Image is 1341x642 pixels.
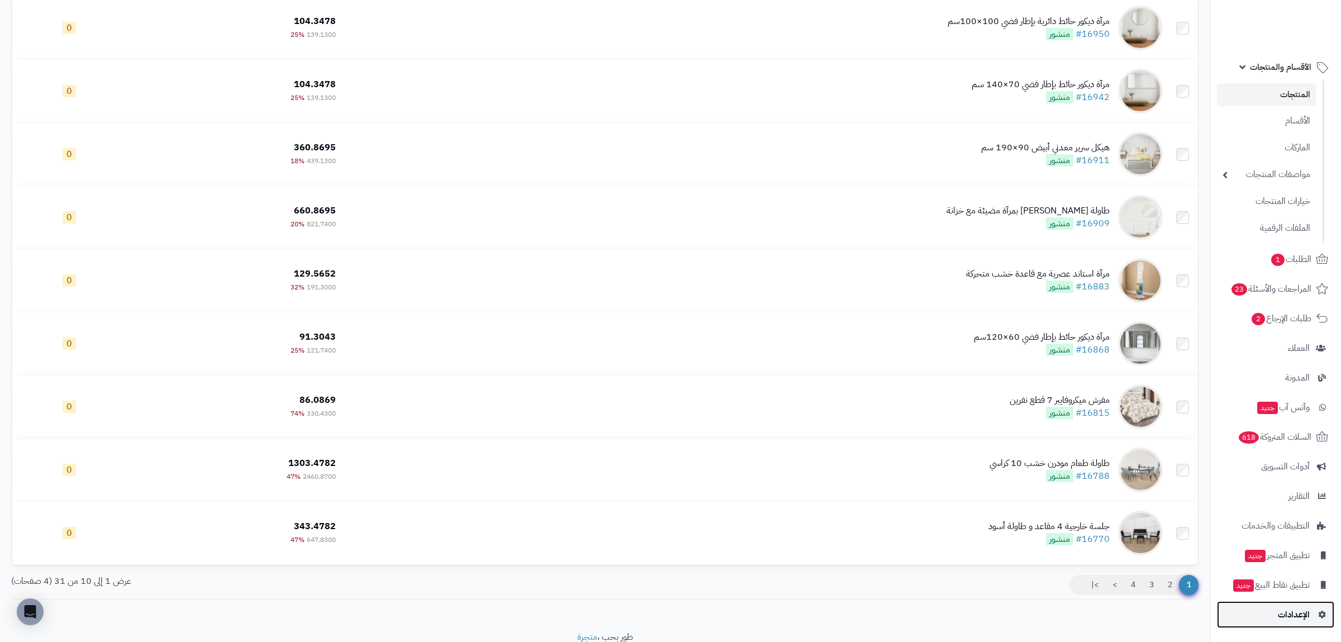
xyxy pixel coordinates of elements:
a: الماركات [1217,136,1316,160]
span: 1 [1271,254,1285,266]
a: التقارير [1217,483,1334,510]
span: 647.8300 [307,535,336,545]
span: منشور [1046,91,1073,103]
a: 4 [1124,575,1143,595]
a: #16815 [1076,406,1110,420]
span: 618 [1239,431,1259,444]
a: #16788 [1076,469,1110,483]
span: 1303.4782 [288,456,336,470]
img: مرآة ديكور حائط بإطار فضي 60×120سم [1118,321,1163,366]
span: 25% [291,345,305,355]
span: 104.3478 [294,78,336,91]
span: 25% [291,93,305,103]
a: طلبات الإرجاع2 [1217,305,1334,332]
span: 2460.8700 [303,472,336,482]
div: Open Intercom Messenger [17,598,44,625]
a: #16911 [1076,154,1110,167]
a: 3 [1142,575,1161,595]
span: تطبيق نقاط البيع [1232,577,1310,593]
img: جلسة خارجية 4 مقاعد و طاولة أسود [1118,511,1163,555]
div: مفرش ميكروفايبر 7 قطع نفرين [1010,394,1110,407]
a: #16909 [1076,217,1110,230]
span: جديد [1245,550,1266,562]
a: 2 [1161,575,1180,595]
span: منشور [1046,533,1073,545]
span: 74% [291,408,305,419]
span: 191.3000 [307,282,336,292]
span: جديد [1257,402,1278,414]
span: التطبيقات والخدمات [1242,518,1310,534]
div: هيكل سرير معدني أبيض 90×190 سم [981,141,1110,154]
div: جلسة خارجية 4 مقاعد و طاولة أسود [988,520,1110,533]
span: 0 [63,85,76,97]
img: طاولة طعام مودرن خشب 10 كراسي [1118,448,1163,492]
a: الإعدادات [1217,601,1334,628]
div: مرآة ديكور حائط دائرية بإطار فضي 100×100سم [948,15,1110,28]
span: 821.7400 [307,219,336,229]
span: منشور [1046,470,1073,482]
span: طلبات الإرجاع [1250,311,1311,326]
a: خيارات المنتجات [1217,189,1316,213]
span: 660.8695 [294,204,336,217]
span: 23 [1231,283,1247,296]
span: 0 [63,464,76,476]
span: الطلبات [1270,251,1311,267]
span: 139.1300 [307,93,336,103]
span: 25% [291,30,305,40]
span: 20% [291,219,305,229]
span: منشور [1046,344,1073,356]
span: 343.4782 [294,520,336,533]
span: 360.8695 [294,141,336,154]
span: التقارير [1288,488,1310,504]
span: 104.3478 [294,15,336,28]
a: #16883 [1076,280,1110,293]
span: السلات المتروكة [1238,429,1311,445]
a: الطلبات1 [1217,246,1334,273]
img: طاولة زينة مودرن بمرآة مضيئة مع خزانة [1118,195,1163,240]
span: تطبيق المتجر [1244,548,1310,563]
img: مرآة ديكور حائط بإطار فضي 70×140 سم [1118,69,1163,113]
span: العملاء [1288,340,1310,356]
span: منشور [1046,28,1073,40]
a: #16950 [1076,27,1110,41]
a: الأقسام [1217,109,1316,133]
a: السلات المتروكة618 [1217,424,1334,450]
span: 139.1300 [307,30,336,40]
div: طاولة طعام مودرن خشب 10 كراسي [990,457,1110,470]
span: 47% [287,472,301,482]
span: جديد [1233,579,1254,592]
span: منشور [1046,280,1073,293]
span: 18% [291,156,305,166]
a: >| [1084,575,1106,595]
span: 32% [291,282,305,292]
a: #16868 [1076,343,1110,356]
span: 0 [63,274,76,287]
span: 86.0869 [299,393,336,407]
a: المنتجات [1217,83,1316,106]
div: عرض 1 إلى 10 من 31 (4 صفحات) [3,575,605,588]
a: التطبيقات والخدمات [1217,512,1334,539]
span: المراجعات والأسئلة [1230,281,1311,297]
a: العملاء [1217,335,1334,362]
span: 47% [291,535,305,545]
span: 0 [63,337,76,350]
span: منشور [1046,407,1073,419]
a: > [1105,575,1124,595]
div: مرآة ديكور حائط بإطار فضي 60×120سم [974,331,1110,344]
span: 91.3043 [299,330,336,344]
a: #16770 [1076,532,1110,546]
a: الملفات الرقمية [1217,216,1316,240]
span: 330.4300 [307,408,336,419]
span: 121.7400 [307,345,336,355]
span: الإعدادات [1278,607,1310,622]
a: تطبيق المتجرجديد [1217,542,1334,569]
a: المدونة [1217,364,1334,391]
img: مرآة ديكور حائط دائرية بإطار فضي 100×100سم [1118,6,1163,50]
img: مرآة استاند عصرية مع قاعدة خشب متحركة [1118,258,1163,303]
div: طاولة [PERSON_NAME] بمرآة مضيئة مع خزانة [947,205,1110,217]
span: المدونة [1285,370,1310,386]
span: 0 [63,148,76,160]
span: 0 [63,211,76,223]
a: أدوات التسويق [1217,453,1334,480]
img: logo-2.png [1265,30,1330,53]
